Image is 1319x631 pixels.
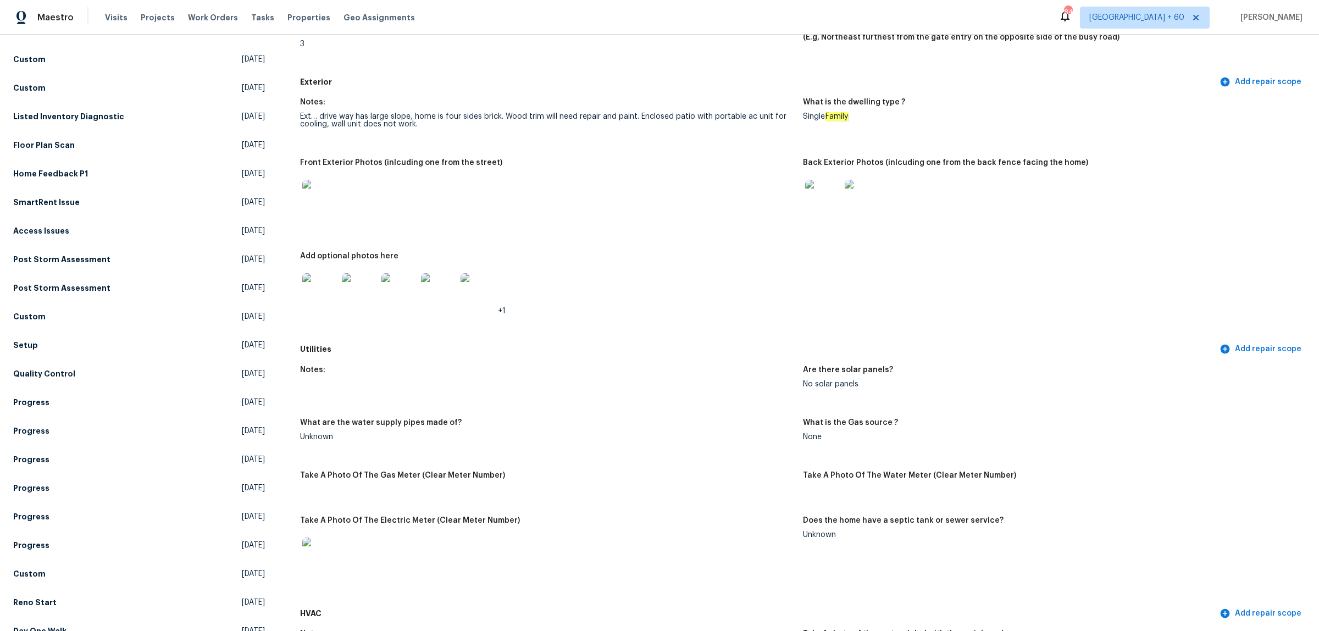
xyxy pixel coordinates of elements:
[242,483,265,494] span: [DATE]
[803,419,898,427] h5: What is the Gas source ?
[300,517,520,524] h5: Take A Photo Of The Electric Meter (Clear Meter Number)
[242,140,265,151] span: [DATE]
[13,593,265,612] a: Reno Start[DATE]
[242,54,265,65] span: [DATE]
[242,311,265,322] span: [DATE]
[13,511,49,522] h5: Progress
[13,278,265,298] a: Post Storm Assessment[DATE]
[825,112,849,121] em: Family
[300,98,325,106] h5: Notes:
[13,283,110,294] h5: Post Storm Assessment
[13,478,265,498] a: Progress[DATE]
[13,254,110,265] h5: Post Storm Assessment
[13,168,88,179] h5: Home Feedback P1
[13,164,265,184] a: Home Feedback P1[DATE]
[803,159,1088,167] h5: Back Exterior Photos (inlcuding one from the back fence facing the home)
[300,472,505,479] h5: Take A Photo Of The Gas Meter (Clear Meter Number)
[13,311,46,322] h5: Custom
[1217,604,1306,624] button: Add repair scope
[13,540,49,551] h5: Progress
[803,98,905,106] h5: What is the dwelling type ?
[242,568,265,579] span: [DATE]
[13,335,265,355] a: Setup[DATE]
[13,368,75,379] h5: Quality Control
[13,54,46,65] h5: Custom
[300,366,325,374] h5: Notes:
[13,225,69,236] h5: Access Issues
[13,364,265,384] a: Quality Control[DATE]
[242,340,265,351] span: [DATE]
[300,113,794,128] div: Ext… drive way has large slope, home is four sides brick. Wood trim will need repair and paint. E...
[242,254,265,265] span: [DATE]
[1217,72,1306,92] button: Add repair scope
[141,12,175,23] span: Projects
[13,78,265,98] a: Custom[DATE]
[300,40,794,48] div: 3
[242,540,265,551] span: [DATE]
[803,517,1004,524] h5: Does the home have a septic tank or sewer service?
[13,250,265,269] a: Post Storm Assessment[DATE]
[242,111,265,122] span: [DATE]
[300,159,502,167] h5: Front Exterior Photos (inlcuding one from the street)
[13,49,265,69] a: Custom[DATE]
[300,419,462,427] h5: What are the water supply pipes made of?
[13,425,49,436] h5: Progress
[242,225,265,236] span: [DATE]
[13,82,46,93] h5: Custom
[287,12,330,23] span: Properties
[13,450,265,469] a: Progress[DATE]
[13,421,265,441] a: Progress[DATE]
[300,252,398,260] h5: Add optional photos here
[803,433,1297,441] div: None
[1222,607,1301,621] span: Add repair scope
[13,140,75,151] h5: Floor Plan Scan
[242,397,265,408] span: [DATE]
[13,135,265,155] a: Floor Plan Scan[DATE]
[13,392,265,412] a: Progress[DATE]
[300,433,794,441] div: Unknown
[251,14,274,21] span: Tasks
[803,472,1016,479] h5: Take A Photo Of The Water Meter (Clear Meter Number)
[242,168,265,179] span: [DATE]
[13,397,49,408] h5: Progress
[300,344,1217,355] h5: Utilities
[242,368,265,379] span: [DATE]
[188,12,238,23] span: Work Orders
[803,531,1297,539] div: Unknown
[803,380,1297,388] div: No solar panels
[13,564,265,584] a: Custom[DATE]
[37,12,74,23] span: Maestro
[1064,7,1072,18] div: 845
[13,192,265,212] a: SmartRent Issue[DATE]
[105,12,128,23] span: Visits
[13,307,265,326] a: Custom[DATE]
[13,568,46,579] h5: Custom
[242,82,265,93] span: [DATE]
[13,597,57,608] h5: Reno Start
[242,197,265,208] span: [DATE]
[13,221,265,241] a: Access Issues[DATE]
[13,197,80,208] h5: SmartRent Issue
[1089,12,1184,23] span: [GEOGRAPHIC_DATA] + 60
[1236,12,1303,23] span: [PERSON_NAME]
[300,76,1217,88] h5: Exterior
[242,597,265,608] span: [DATE]
[13,111,124,122] h5: Listed Inventory Diagnostic
[1222,75,1301,89] span: Add repair scope
[803,113,1297,120] div: Single
[242,425,265,436] span: [DATE]
[13,454,49,465] h5: Progress
[242,511,265,522] span: [DATE]
[13,507,265,527] a: Progress[DATE]
[13,340,38,351] h5: Setup
[1222,342,1301,356] span: Add repair scope
[242,283,265,294] span: [DATE]
[13,483,49,494] h5: Progress
[242,454,265,465] span: [DATE]
[343,12,415,23] span: Geo Assignments
[498,307,506,315] span: +1
[1217,339,1306,359] button: Add repair scope
[13,535,265,555] a: Progress[DATE]
[803,366,893,374] h5: Are there solar panels?
[13,107,265,126] a: Listed Inventory Diagnostic[DATE]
